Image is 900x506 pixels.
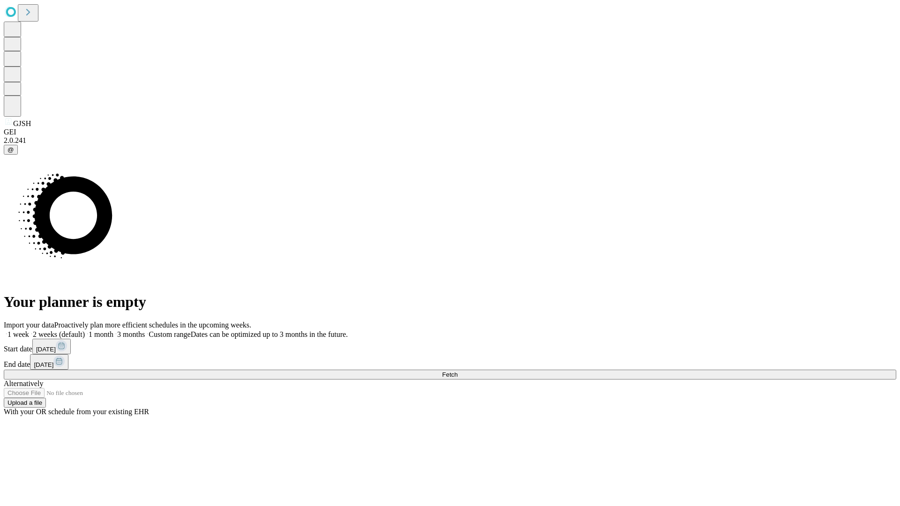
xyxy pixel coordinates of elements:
span: With your OR schedule from your existing EHR [4,408,149,416]
h1: Your planner is empty [4,293,896,311]
span: Custom range [149,330,190,338]
span: Alternatively [4,379,43,387]
span: 3 months [117,330,145,338]
span: Dates can be optimized up to 3 months in the future. [191,330,348,338]
span: @ [7,146,14,153]
button: Upload a file [4,398,46,408]
div: GEI [4,128,896,136]
span: [DATE] [34,361,53,368]
span: 1 week [7,330,29,338]
div: 2.0.241 [4,136,896,145]
button: @ [4,145,18,155]
span: GJSH [13,119,31,127]
button: Fetch [4,370,896,379]
button: [DATE] [32,339,71,354]
span: 2 weeks (default) [33,330,85,338]
span: Proactively plan more efficient schedules in the upcoming weeks. [54,321,251,329]
div: End date [4,354,896,370]
div: Start date [4,339,896,354]
span: 1 month [89,330,113,338]
button: [DATE] [30,354,68,370]
span: Import your data [4,321,54,329]
span: [DATE] [36,346,56,353]
span: Fetch [442,371,457,378]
